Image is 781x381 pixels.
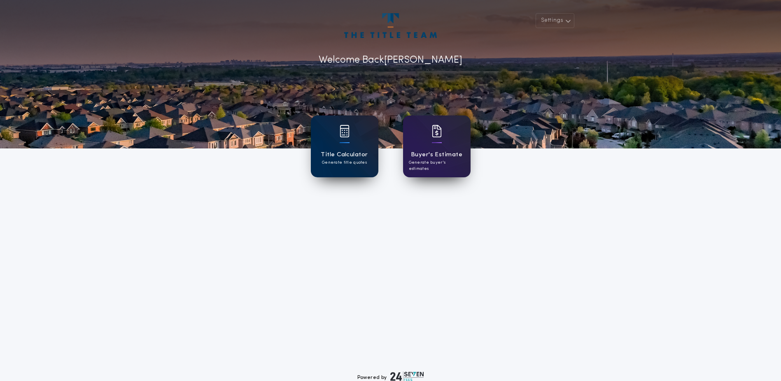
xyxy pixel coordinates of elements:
[403,115,471,177] a: card iconBuyer's EstimateGenerate buyer's estimates
[340,125,350,137] img: card icon
[411,150,462,160] h1: Buyer's Estimate
[321,150,368,160] h1: Title Calculator
[322,160,367,166] p: Generate title quotes
[409,160,465,172] p: Generate buyer's estimates
[344,13,436,38] img: account-logo
[311,115,378,177] a: card iconTitle CalculatorGenerate title quotes
[536,13,574,28] button: Settings
[319,53,462,68] p: Welcome Back [PERSON_NAME]
[432,125,442,137] img: card icon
